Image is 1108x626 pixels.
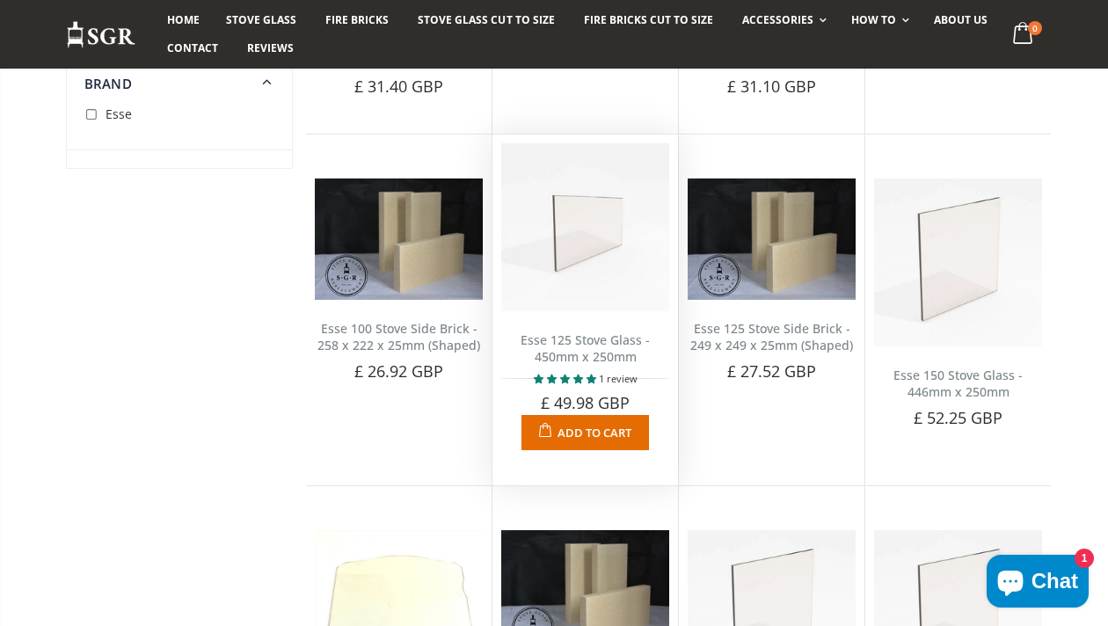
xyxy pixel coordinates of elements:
[981,555,1094,612] inbox-online-store-chat: Shopify online store chat
[851,12,896,27] span: How To
[742,12,813,27] span: Accessories
[541,392,631,413] span: £ 49.98 GBP
[584,12,713,27] span: Fire Bricks Cut To Size
[317,320,480,353] a: Esse 100 Stove Side Brick - 258 x 222 x 25mm (Shaped)
[921,6,1001,34] a: About us
[167,12,200,27] span: Home
[874,178,1042,346] img: Esse 150 Stove Glass
[226,12,296,27] span: Stove Glass
[315,178,483,300] img: Esse 100 Stove Side Brick
[1006,18,1042,52] a: 0
[405,6,567,34] a: Stove Glass Cut To Size
[312,6,402,34] a: Fire Bricks
[571,6,726,34] a: Fire Bricks Cut To Size
[66,20,136,49] img: Stove Glass Replacement
[154,34,231,62] a: Contact
[325,12,389,27] span: Fire Bricks
[501,143,669,311] img: Esse 125 Stove Glass
[234,34,307,62] a: Reviews
[838,6,918,34] a: How To
[418,12,554,27] span: Stove Glass Cut To Size
[690,320,853,353] a: Esse 125 Stove Side Brick - 249 x 249 x 25mm (Shaped)
[558,425,631,440] span: Add to Cart
[84,75,132,92] span: Brand
[354,360,444,382] span: £ 26.92 GBP
[521,415,649,450] button: Add to Cart
[934,12,988,27] span: About us
[354,76,444,97] span: £ 31.40 GBP
[688,178,856,300] img: Esse 125 Stove Side Brick
[893,367,1023,400] a: Esse 150 Stove Glass - 446mm x 250mm
[727,360,817,382] span: £ 27.52 GBP
[1028,21,1042,35] span: 0
[534,372,599,385] span: 5.00 stars
[106,106,132,122] span: Esse
[521,331,650,365] a: Esse 125 Stove Glass - 450mm x 250mm
[213,6,310,34] a: Stove Glass
[154,6,213,34] a: Home
[167,40,218,55] span: Contact
[599,372,638,385] span: 1 review
[247,40,294,55] span: Reviews
[727,76,817,97] span: £ 31.10 GBP
[729,6,835,34] a: Accessories
[914,407,1003,428] span: £ 52.25 GBP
